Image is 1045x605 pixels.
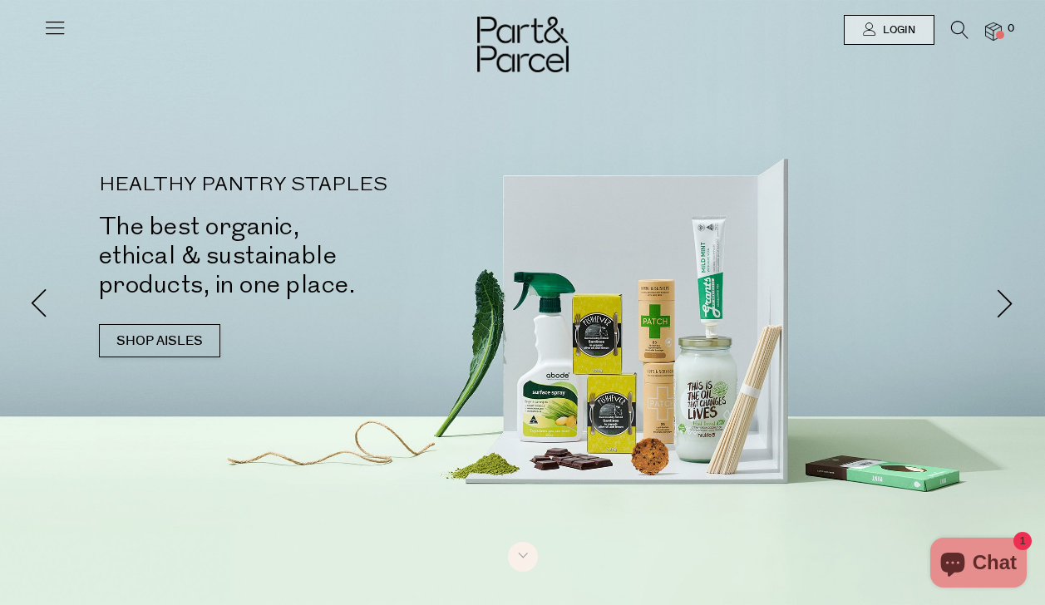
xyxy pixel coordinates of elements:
img: Part&Parcel [477,17,569,72]
a: SHOP AISLES [99,324,220,357]
span: Login [879,23,915,37]
h2: The best organic, ethical & sustainable products, in one place. [99,212,548,299]
inbox-online-store-chat: Shopify online store chat [925,538,1032,592]
a: 0 [985,22,1002,40]
span: 0 [1003,22,1018,37]
a: Login [844,15,934,45]
p: HEALTHY PANTRY STAPLES [99,175,548,195]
